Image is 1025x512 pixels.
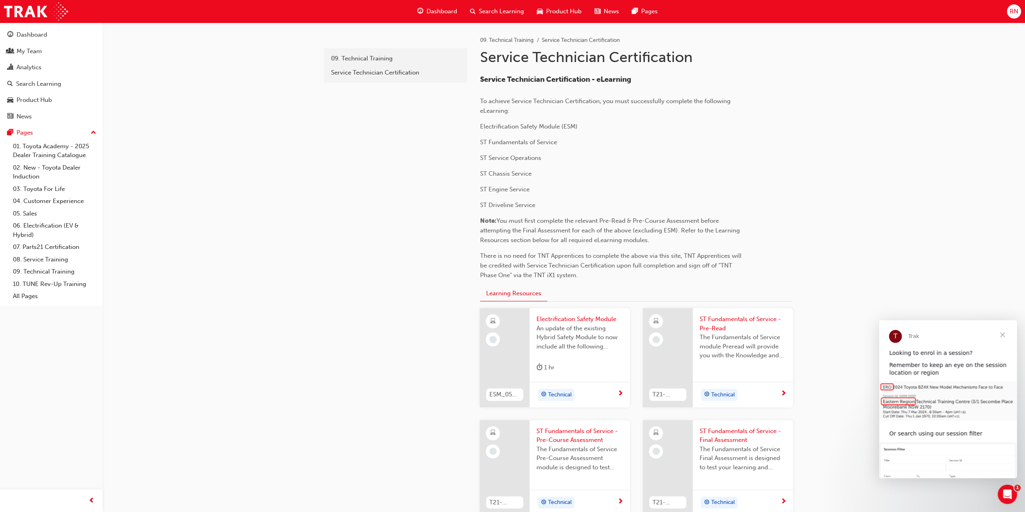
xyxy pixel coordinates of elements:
iframe: Intercom live chat [998,485,1017,504]
a: T21-STFOS_PRE_READST Fundamentals of Service - Pre-ReadThe Fundamentals of Service module Preread... [643,308,793,407]
a: pages-iconPages [625,3,664,20]
a: All Pages [10,290,99,303]
a: 03. Toyota For Life [10,183,99,195]
span: ST Fundamentals of Service [480,139,557,146]
span: The Fundamentals of Service Pre-Course Assessment module is designed to test your learning and un... [536,445,623,472]
a: Analytics [3,60,99,75]
a: Dashboard [3,27,99,42]
button: DashboardMy TeamAnalyticsSearch LearningProduct HubNews [3,26,99,125]
div: Pages [17,128,33,137]
span: The Fundamentals of Service module Preread will provide you with the Knowledge and Understanding ... [699,333,787,360]
span: The Fundamentals of Service Final Assessment is designed to test your learning and understanding ... [699,445,787,472]
span: News [604,7,619,16]
span: news-icon [7,113,13,120]
span: Dashboard [427,7,457,16]
a: 05. Sales [10,207,99,220]
span: learningRecordVerb_NONE-icon [652,448,660,455]
span: ST Service Operations [480,154,541,162]
span: next-icon [617,390,623,398]
span: There is no need for TNT Apprentices to complete the above via this site, TNT Apprentices will be... [480,252,743,279]
a: news-iconNews [588,3,625,20]
span: Technical [711,498,735,507]
span: search-icon [470,6,476,17]
a: ESM_052022_ELEARNElectrification Safety ModuleAn update of the existing Hybrid Safety Module to n... [480,308,630,407]
a: 07. Parts21 Certification [10,241,99,253]
span: target-icon [540,390,546,400]
a: guage-iconDashboard [411,3,464,20]
span: ESM_052022_ELEARN [489,390,520,399]
div: Dashboard [17,30,47,39]
span: ST Fundamentals of Service - Final Assessment [699,427,787,445]
span: learningRecordVerb_NONE-icon [652,336,660,343]
button: Pages [3,125,99,140]
div: 1 hr [536,363,554,373]
div: Search Learning [16,79,61,89]
span: Product Hub [546,7,582,16]
img: Trak [4,2,68,21]
a: car-iconProduct Hub [530,3,588,20]
span: Note: [480,217,497,224]
a: search-iconSearch Learning [464,3,530,20]
span: pages-icon [7,129,13,137]
span: next-icon [781,390,787,398]
div: News [17,112,32,121]
span: target-icon [704,497,709,508]
div: Analytics [17,63,41,72]
a: 10. TUNE Rev-Up Training [10,278,99,290]
a: 09. Technical Training [10,265,99,278]
span: news-icon [594,6,601,17]
span: car-icon [7,97,13,104]
span: Pages [641,7,658,16]
div: My Team [17,47,42,56]
span: target-icon [704,390,709,400]
span: next-icon [617,498,623,506]
a: 04. Customer Experience [10,195,99,207]
iframe: Intercom live chat message [879,320,1017,478]
span: Electrification Safety Module [536,315,623,324]
span: car-icon [537,6,543,17]
span: You must first complete the relevant Pre-Read & Pre-Course Assessment before attempting the Final... [480,217,741,244]
a: My Team [3,44,99,59]
a: 02. New - Toyota Dealer Induction [10,162,99,183]
span: ST Fundamentals of Service - Pre-Read [699,315,787,333]
span: RN [1010,7,1018,16]
span: learningRecordVerb_NONE-icon [489,448,497,455]
div: Product Hub [17,95,52,105]
li: Service Technician Certification [542,36,620,45]
a: News [3,109,99,124]
div: 09. Technical Training [331,54,460,63]
a: 09. Technical Training [327,52,464,66]
span: up-icon [91,128,96,138]
span: guage-icon [417,6,423,17]
a: Product Hub [3,93,99,108]
span: chart-icon [7,64,13,71]
span: learningResourceType_ELEARNING-icon [653,428,659,438]
span: T21-STFOS_PRE_READ [652,390,683,399]
a: 01. Toyota Academy - 2025 Dealer Training Catalogue [10,140,99,162]
span: ST Driveline Service [480,201,535,209]
span: ST Fundamentals of Service - Pre-Course Assessment [536,427,623,445]
span: Electrification Safety Module (ESM) [480,123,578,130]
button: Learning Resources [480,286,547,302]
span: Technical [548,498,572,507]
button: RN [1007,4,1021,19]
span: To achieve Service Technician Certification, you must successfully complete the following eLearning: [480,97,732,114]
span: learningResourceType_ELEARNING-icon [653,316,659,327]
span: Search Learning [479,7,524,16]
span: target-icon [540,497,546,508]
a: 08. Service Training [10,253,99,266]
a: 09. Technical Training [480,37,534,44]
span: 1 [1014,485,1021,491]
a: 06. Electrification (EV & Hybrid) [10,220,99,241]
span: An update of the existing Hybrid Safety Module to now include all the following electrification v... [536,324,623,351]
span: learningRecordVerb_NONE-icon [489,336,497,343]
span: learningResourceType_ELEARNING-icon [490,316,496,327]
h1: Service Technician Certification [480,48,744,66]
span: prev-icon [89,496,95,506]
